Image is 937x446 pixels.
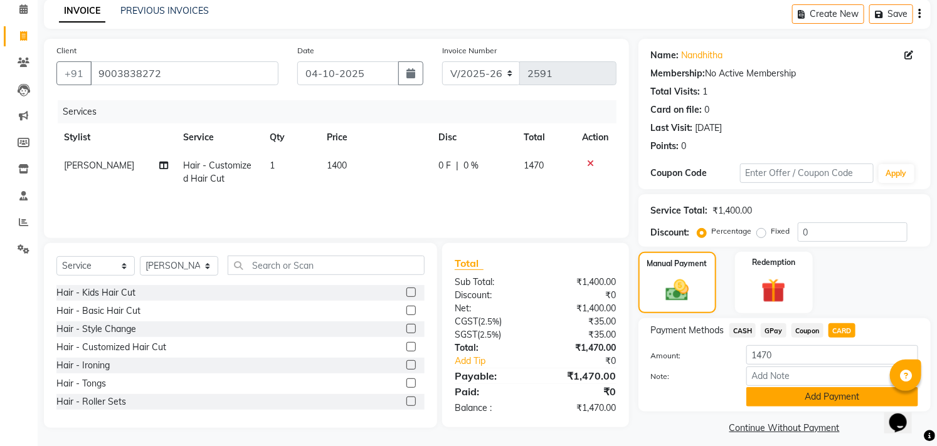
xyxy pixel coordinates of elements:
[771,226,790,237] label: Fixed
[56,341,166,354] div: Hair - Customized Hair Cut
[828,323,855,338] span: CARD
[445,384,536,399] div: Paid:
[792,4,864,24] button: Create New
[752,257,795,268] label: Redemption
[746,366,918,386] input: Add Note
[536,402,626,415] div: ₹1,470.00
[58,100,626,123] div: Services
[705,103,710,117] div: 0
[682,49,723,62] a: Nandhitha
[536,289,626,302] div: ₹0
[651,204,708,217] div: Service Total:
[536,368,626,383] div: ₹1,470.00
[438,159,451,172] span: 0 F
[228,256,425,275] input: Search or Scan
[262,123,320,152] th: Qty
[551,355,626,368] div: ₹0
[729,323,756,338] span: CASH
[761,323,786,338] span: GPay
[754,276,793,306] img: _gift.svg
[56,286,135,299] div: Hair - Kids Hair Cut
[682,140,687,153] div: 0
[536,302,626,315] div: ₹1,400.00
[442,45,497,56] label: Invoice Number
[445,315,536,328] div: ( )
[651,85,701,98] div: Total Visits:
[642,371,737,382] label: Note:
[696,122,723,135] div: [DATE]
[445,289,536,302] div: Discount:
[869,4,913,24] button: Save
[319,123,430,152] th: Price
[536,341,626,355] div: ₹1,470.00
[90,61,278,85] input: Search by Name/Mobile/Email/Code
[480,329,499,340] span: 2.5%
[445,368,536,383] div: Payable:
[524,160,544,171] span: 1470
[746,387,918,407] button: Add Payment
[536,328,626,341] div: ₹35.00
[536,276,626,289] div: ₹1,400.00
[56,304,140,318] div: Hair - Basic Hair Cut
[56,377,106,390] div: Hair - Tongs
[712,226,752,237] label: Percentage
[651,324,724,337] span: Payment Methods
[56,323,136,336] div: Hair - Style Change
[536,384,626,399] div: ₹0
[445,328,536,341] div: ( )
[651,122,693,135] div: Last Visit:
[651,226,690,239] div: Discount:
[740,163,874,183] input: Enter Offer / Coupon Code
[445,276,536,289] div: Sub Total:
[480,316,499,326] span: 2.5%
[746,345,918,365] input: Amount
[445,302,536,315] div: Net:
[327,160,347,171] span: 1400
[791,323,823,338] span: Coupon
[56,61,92,85] button: +91
[297,45,314,56] label: Date
[56,395,126,408] div: Hair - Roller Sets
[651,49,679,62] div: Name:
[703,85,708,98] div: 1
[884,396,924,433] iframe: chat widget
[176,123,262,152] th: Service
[270,160,275,171] span: 1
[641,422,928,435] a: Continue Without Payment
[713,204,753,217] div: ₹1,400.00
[455,257,484,270] span: Total
[455,329,477,340] span: SGST
[463,159,479,172] span: 0 %
[879,164,914,183] button: Apply
[455,316,478,327] span: CGST
[651,67,706,80] div: Membership:
[516,123,574,152] th: Total
[642,350,737,361] label: Amount:
[651,67,918,80] div: No Active Membership
[431,123,516,152] th: Disc
[651,103,702,117] div: Card on file:
[659,277,696,304] img: _cash.svg
[56,359,110,372] div: Hair - Ironing
[56,123,176,152] th: Stylist
[120,5,209,16] a: PREVIOUS INVOICES
[651,140,679,153] div: Points:
[575,123,617,152] th: Action
[183,160,251,184] span: Hair - Customized Hair Cut
[64,160,134,171] span: [PERSON_NAME]
[456,159,458,172] span: |
[56,45,77,56] label: Client
[445,341,536,355] div: Total:
[445,355,551,368] a: Add Tip
[445,402,536,415] div: Balance :
[651,167,740,180] div: Coupon Code
[647,258,707,269] label: Manual Payment
[536,315,626,328] div: ₹35.00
